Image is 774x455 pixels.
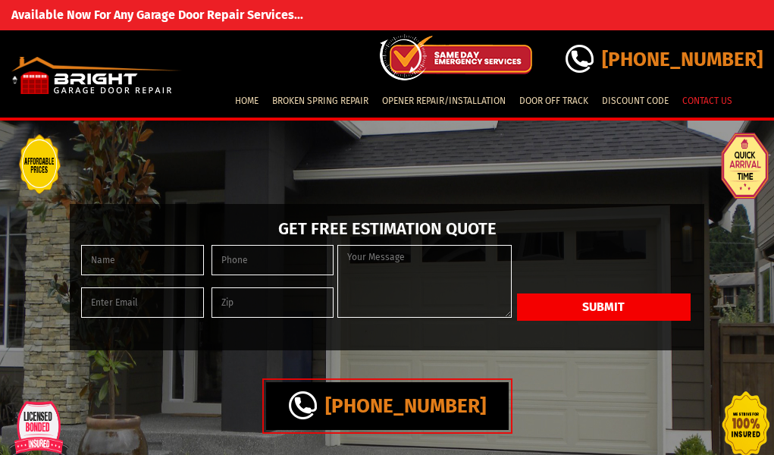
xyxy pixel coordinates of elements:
input: Enter Email [81,287,204,318]
a: [PHONE_NUMBER] [266,382,509,430]
a: Door Off Track [514,90,594,111]
a: Contact Us [677,90,738,111]
img: Bright.png [11,57,182,94]
a: [PHONE_NUMBER] [566,48,763,71]
img: call.png [289,391,317,419]
iframe: reCAPTCHA [517,245,694,290]
h2: Get Free Estimation Quote [77,219,697,239]
input: Phone [212,245,334,275]
img: call.png [566,45,594,73]
input: Zip [212,287,334,318]
a: Broken Spring Repair [267,90,374,111]
a: Opener Repair/Installation [377,90,511,111]
button: Submit [517,293,691,321]
input: Name [81,245,204,275]
a: Home [230,90,264,111]
img: icon-top.png [380,34,532,80]
a: Discount Code [597,90,674,111]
